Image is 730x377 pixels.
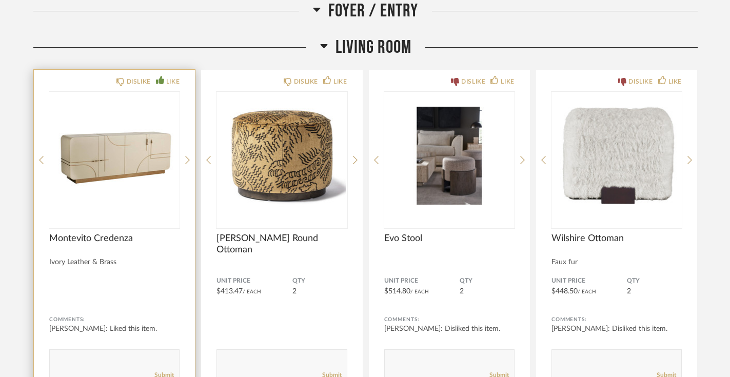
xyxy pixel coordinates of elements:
[49,92,180,220] img: undefined
[460,277,515,285] span: QTY
[127,76,151,87] div: DISLIKE
[460,288,464,295] span: 2
[294,76,318,87] div: DISLIKE
[501,76,514,87] div: LIKE
[551,314,682,325] div: Comments:
[628,76,653,87] div: DISLIKE
[551,288,578,295] span: $448.50
[384,233,515,244] span: Evo Stool
[627,277,682,285] span: QTY
[551,92,682,220] img: undefined
[551,92,682,220] div: 0
[384,324,515,334] div: [PERSON_NAME]: Disliked this item.
[216,277,292,285] span: Unit Price
[216,92,347,220] img: undefined
[384,288,410,295] span: $514.80
[551,258,682,267] div: Faux fur
[49,324,180,334] div: [PERSON_NAME]: Liked this item.
[292,277,347,285] span: QTY
[668,76,682,87] div: LIKE
[384,92,515,220] div: 0
[333,76,347,87] div: LIKE
[410,289,429,294] span: / Each
[49,258,180,267] div: Ivory Leather & Brass
[216,288,243,295] span: $413.47
[336,36,411,58] span: Living Room
[384,314,515,325] div: Comments:
[551,324,682,334] div: [PERSON_NAME]: Disliked this item.
[384,277,460,285] span: Unit Price
[216,92,347,220] div: 0
[627,288,631,295] span: 2
[216,233,347,255] span: [PERSON_NAME] Round Ottoman
[461,76,485,87] div: DISLIKE
[166,76,180,87] div: LIKE
[384,92,515,220] img: undefined
[49,233,180,244] span: Montevito Credenza
[49,314,180,325] div: Comments:
[243,289,261,294] span: / Each
[551,233,682,244] span: Wilshire Ottoman
[49,92,180,220] div: 0
[551,277,627,285] span: Unit Price
[578,289,596,294] span: / Each
[292,288,297,295] span: 2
